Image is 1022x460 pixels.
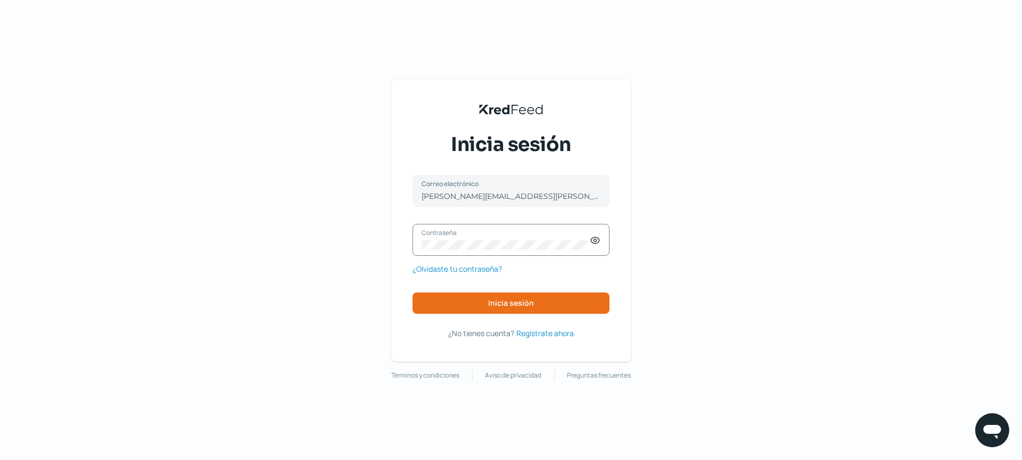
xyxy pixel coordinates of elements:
[391,370,459,381] a: Términos y condiciones
[982,420,1003,441] img: chatIcon
[567,370,631,381] a: Preguntas frecuentes
[448,328,514,338] span: ¿No tienes cuenta?
[422,179,590,188] label: Correo electrónico
[488,299,534,307] span: Inicia sesión
[413,262,502,275] a: ¿Olvidaste tu contraseña?
[516,327,574,340] a: Regístrate ahora
[413,292,609,314] button: Inicia sesión
[451,131,571,158] span: Inicia sesión
[485,370,541,381] a: Aviso de privacidad
[422,228,590,237] label: Contraseña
